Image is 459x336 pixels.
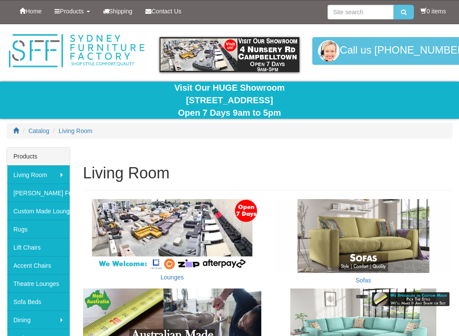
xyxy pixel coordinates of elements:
img: Sofas [274,199,453,273]
span: Shipping [109,8,133,15]
span: Contact Us [151,8,181,15]
a: Sofas [356,277,371,284]
a: Accent Chairs [7,256,70,274]
a: Rugs [7,220,70,238]
a: Lift Chairs [7,238,70,256]
img: showroom.gif [160,37,300,72]
div: Visit Our HUGE Showroom [STREET_ADDRESS] Open 7 Days 9am to 5pm [6,82,453,119]
a: Lounges [160,274,184,281]
a: Shipping [96,0,139,22]
input: Site search [327,5,394,19]
img: Lounges [83,199,261,270]
img: Sydney Furniture Factory [6,33,147,69]
a: [PERSON_NAME] Furniture [7,184,70,202]
span: Home [26,8,42,15]
a: Custom Made Lounges [7,202,70,220]
div: Products [7,148,70,165]
a: Sofa Beds [7,292,70,311]
a: Home [13,0,48,22]
a: Dining [7,311,70,329]
a: Living Room [7,165,70,184]
a: Theatre Lounges [7,274,70,292]
a: Contact Us [139,0,188,22]
li: 0 items [420,7,446,16]
h1: Living Room [83,165,453,182]
a: Living Room [59,127,93,134]
span: Products [60,8,83,15]
a: Catalog [29,127,49,134]
a: Products [48,0,96,22]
